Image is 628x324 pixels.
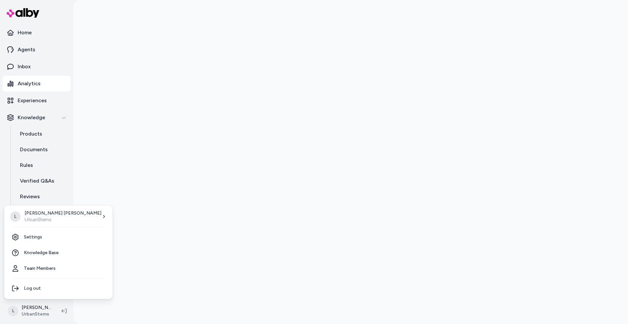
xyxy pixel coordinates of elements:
[25,210,101,217] p: [PERSON_NAME] [PERSON_NAME]
[7,261,110,276] a: Team Members
[7,281,110,296] div: Log out
[10,211,21,222] span: L
[24,250,59,256] span: Knowledge Base
[7,229,110,245] a: Settings
[25,217,101,223] p: UrbanStems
